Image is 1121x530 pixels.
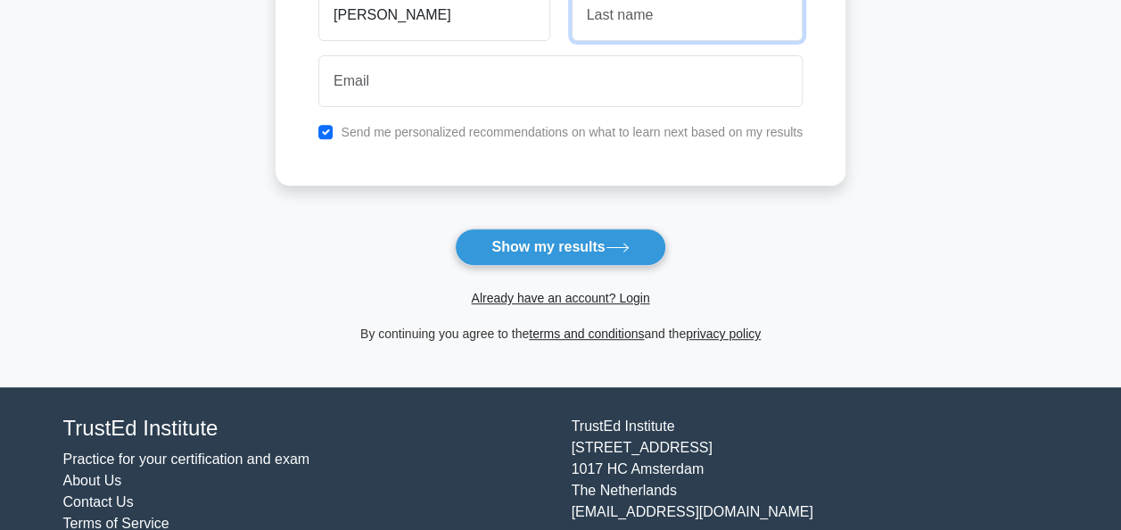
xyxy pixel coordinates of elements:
[265,323,856,344] div: By continuing you agree to the and the
[471,291,649,305] a: Already have an account? Login
[63,416,550,442] h4: TrustEd Institute
[63,473,122,488] a: About Us
[63,451,310,467] a: Practice for your certification and exam
[63,494,134,509] a: Contact Us
[686,327,761,341] a: privacy policy
[318,55,803,107] input: Email
[341,125,803,139] label: Send me personalized recommendations on what to learn next based on my results
[455,228,665,266] button: Show my results
[529,327,644,341] a: terms and conditions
